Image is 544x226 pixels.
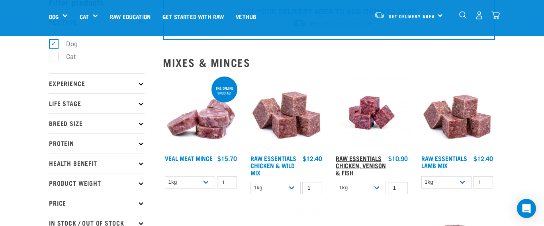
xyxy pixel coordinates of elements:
[49,73,145,93] p: Experience
[474,155,493,162] div: $12.40
[302,182,322,194] input: 1
[374,12,385,19] img: van-moving.png
[49,133,145,153] p: Protein
[230,0,262,32] a: Vethub
[473,176,493,189] input: 1
[334,75,410,151] img: Chicken Venison mix 1655
[53,39,81,49] label: Dog
[217,155,237,162] div: $15.70
[491,11,500,20] img: home-icon@2x.png
[49,12,59,21] a: Dog
[389,15,435,18] span: Set Delivery Area
[336,156,386,174] a: Raw Essentials Chicken, Venison & Fish
[49,193,145,213] p: Price
[475,11,483,20] img: user.png
[419,75,495,151] img: ?1041 RE Lamb Mix 01
[163,56,495,69] h2: Mixes & Minces
[217,176,237,189] input: 1
[49,93,145,113] p: Life Stage
[157,0,230,32] a: Get started with Raw
[303,155,322,162] div: $12.40
[80,12,89,21] a: Cat
[459,11,467,19] img: home-icon-1@2x.png
[49,173,145,193] p: Product Weight
[517,199,536,218] div: Open Intercom Messenger
[49,113,145,133] p: Breed Size
[249,75,325,151] img: Pile Of Cubed Chicken Wild Meat Mix
[421,156,467,167] a: Raw Essentials Lamb Mix
[388,155,408,162] div: $10.90
[104,0,157,32] a: Raw Education
[49,153,145,173] p: Health Benefit
[388,182,408,194] input: 1
[163,75,239,151] img: 1160 Veal Meat Mince Medallions 01
[165,156,213,160] a: Veal Meat Mince
[211,82,237,99] div: 1kg online special!
[53,52,79,62] label: Cat
[250,156,296,174] a: Raw Essentials Chicken & Wild Mix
